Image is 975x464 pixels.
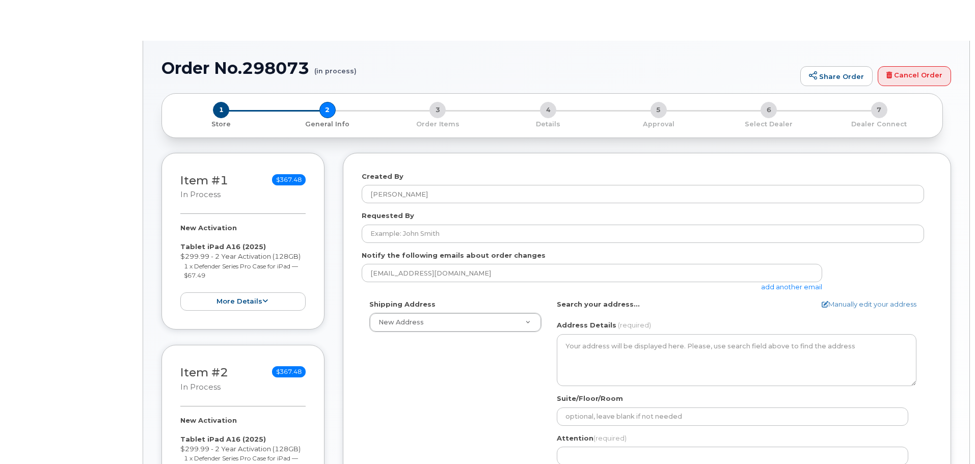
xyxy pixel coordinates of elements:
[557,320,616,330] label: Address Details
[593,434,627,442] span: (required)
[180,224,237,232] strong: New Activation
[362,264,822,282] input: Example: john@appleseed.com
[378,318,424,326] span: New Address
[180,174,228,200] h3: Item #1
[362,172,403,181] label: Created By
[272,366,306,377] span: $367.48
[800,66,873,87] a: Share Order
[180,292,306,311] button: more details
[174,120,268,129] p: Store
[184,262,298,280] small: 1 x Defender Series Pro Case for iPad — $67.49
[314,59,357,75] small: (in process)
[557,394,623,403] label: Suite/Floor/Room
[878,66,951,87] a: Cancel Order
[557,299,640,309] label: Search your address...
[180,190,221,199] small: in process
[369,299,436,309] label: Shipping Address
[180,435,266,443] strong: Tablet iPad A16 (2025)
[161,59,795,77] h1: Order No.298073
[557,433,627,443] label: Attention
[213,102,229,118] span: 1
[272,174,306,185] span: $367.48
[362,211,414,221] label: Requested By
[180,242,266,251] strong: Tablet iPad A16 (2025)
[170,118,273,129] a: 1 Store
[180,223,306,311] div: $299.99 - 2 Year Activation (128GB)
[180,366,228,392] h3: Item #2
[362,251,546,260] label: Notify the following emails about order changes
[370,313,541,332] a: New Address
[557,407,908,426] input: optional, leave blank if not needed
[180,383,221,392] small: in process
[362,225,924,243] input: Example: John Smith
[180,416,237,424] strong: New Activation
[618,321,651,329] span: (required)
[761,283,822,291] a: add another email
[822,299,916,309] a: Manually edit your address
